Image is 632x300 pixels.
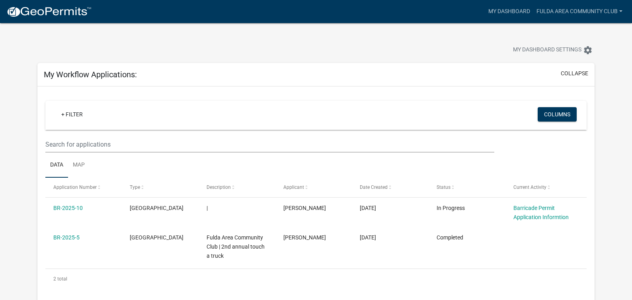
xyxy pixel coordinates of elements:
[130,234,183,241] span: Barricading County Road
[429,178,506,197] datatable-header-cell: Status
[44,70,137,79] h5: My Workflow Applications:
[283,234,326,241] span: Ann Witzel
[485,4,533,19] a: My Dashboard
[507,42,599,58] button: My Dashboard Settingssettings
[538,107,577,122] button: Columns
[207,184,231,190] span: Description
[130,205,183,211] span: Barricading County Road
[55,107,89,122] a: + Filter
[561,69,588,78] button: collapse
[360,234,376,241] span: 07/15/2025
[207,205,208,211] span: |
[45,269,586,289] div: 2 total
[53,184,97,190] span: Application Number
[45,136,494,153] input: Search for applications
[68,153,90,178] a: Map
[437,234,463,241] span: Completed
[506,178,583,197] datatable-header-cell: Current Activity
[360,205,376,211] span: 10/07/2025
[122,178,199,197] datatable-header-cell: Type
[283,205,326,211] span: Ann Witzel
[276,178,353,197] datatable-header-cell: Applicant
[207,234,265,259] span: Fulda Area Community Club | 2nd annual touch a truck
[199,178,276,197] datatable-header-cell: Description
[53,205,83,211] a: BR-2025-10
[583,45,593,55] i: settings
[53,234,80,241] a: BR-2025-5
[352,178,429,197] datatable-header-cell: Date Created
[45,153,68,178] a: Data
[533,4,626,19] a: Fulda Area Community Club
[437,184,451,190] span: Status
[513,205,569,220] a: Barricade Permit Application Informtion
[360,184,388,190] span: Date Created
[513,45,581,55] span: My Dashboard Settings
[37,86,594,296] div: collapse
[130,184,140,190] span: Type
[437,205,465,211] span: In Progress
[513,184,546,190] span: Current Activity
[283,184,304,190] span: Applicant
[45,178,122,197] datatable-header-cell: Application Number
